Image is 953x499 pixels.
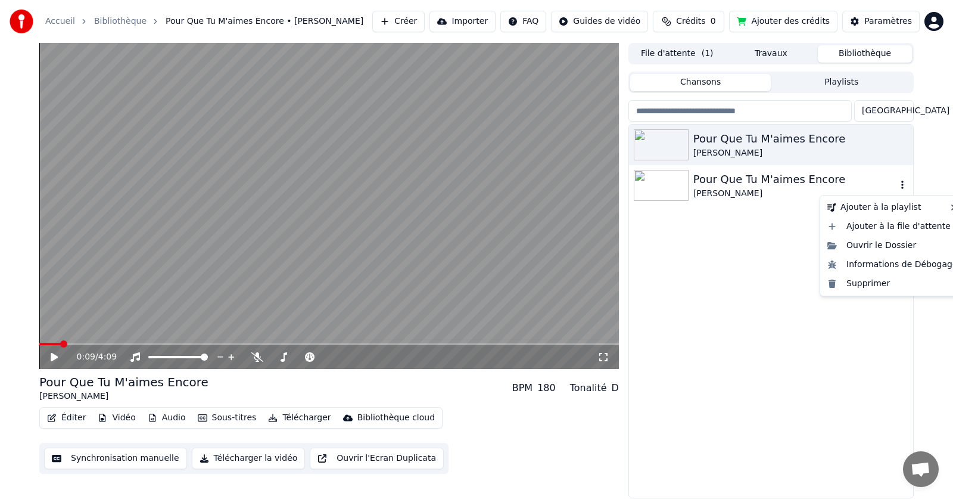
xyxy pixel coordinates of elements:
[77,351,95,363] span: 0:09
[94,16,147,27] a: Bibliothèque
[693,171,896,188] div: Pour Que Tu M'aimes Encore
[357,412,435,424] div: Bibliothèque cloud
[166,16,363,27] span: Pour Que Tu M'aimes Encore • [PERSON_NAME]
[98,351,117,363] span: 4:09
[842,11,920,32] button: Paramètres
[77,351,105,363] div: /
[903,451,939,487] div: Ouvrir le chat
[192,448,306,469] button: Télécharger la vidéo
[864,16,912,27] div: Paramètres
[630,45,724,63] button: File d'attente
[429,11,496,32] button: Importer
[551,11,648,32] button: Guides de vidéo
[729,11,837,32] button: Ajouter des crédits
[724,45,818,63] button: Travaux
[93,410,140,426] button: Vidéo
[570,381,607,395] div: Tonalité
[263,410,335,426] button: Télécharger
[537,381,556,395] div: 180
[711,16,716,27] span: 0
[39,390,208,402] div: [PERSON_NAME]
[10,10,33,33] img: youka
[45,16,363,27] nav: breadcrumb
[44,448,187,469] button: Synchronisation manuelle
[771,74,912,91] button: Playlists
[653,11,724,32] button: Crédits0
[45,16,75,27] a: Accueil
[702,48,714,60] span: ( 1 )
[693,147,908,159] div: [PERSON_NAME]
[193,410,261,426] button: Sous-titres
[500,11,546,32] button: FAQ
[693,131,908,147] div: Pour Que Tu M'aimes Encore
[818,45,912,63] button: Bibliothèque
[39,374,208,390] div: Pour Que Tu M'aimes Encore
[693,188,896,200] div: [PERSON_NAME]
[42,410,91,426] button: Éditer
[612,381,619,395] div: D
[676,16,705,27] span: Crédits
[512,381,532,395] div: BPM
[310,448,444,469] button: Ouvrir l'Ecran Duplicata
[143,410,191,426] button: Audio
[372,11,425,32] button: Créer
[862,105,949,117] span: [GEOGRAPHIC_DATA]
[630,74,771,91] button: Chansons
